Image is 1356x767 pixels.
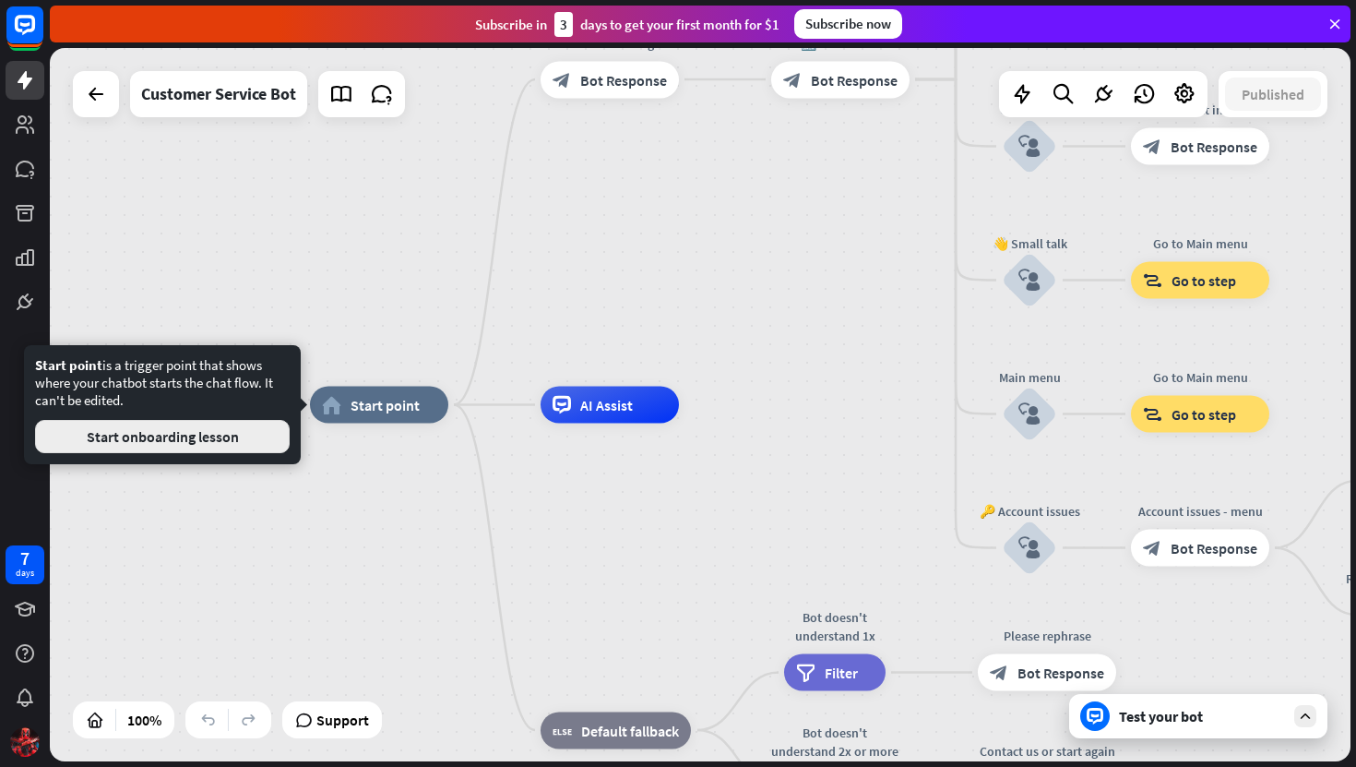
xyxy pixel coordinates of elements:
button: Start onboarding lesson [35,420,290,453]
span: Bot Response [1171,138,1257,156]
div: Account issues - menu [1117,502,1283,521]
span: Filter [825,664,858,682]
span: Bot Response [1171,539,1257,557]
div: 🔙 Main menu [757,33,923,52]
span: Start point [351,396,420,414]
i: block_bot_response [990,664,1008,682]
div: Bot doesn't understand 2x or more [770,724,899,761]
span: Start point [35,356,102,374]
div: 7 [20,550,30,567]
i: block_user_input [1018,403,1041,425]
i: block_fallback [553,721,572,739]
div: Subscribe now [794,9,902,39]
div: Main menu [974,368,1085,387]
i: block_bot_response [553,70,571,89]
div: Contact us or start again [964,742,1130,761]
div: Test your bot [1119,707,1285,725]
span: AI Assist [580,396,633,414]
button: Open LiveChat chat widget [15,7,70,63]
i: block_goto [1143,271,1162,290]
span: Go to step [1172,271,1236,290]
div: Subscribe in days to get your first month for $1 [475,12,779,37]
div: is a trigger point that shows where your chatbot starts the chat flow. It can't be edited. [35,356,290,453]
i: block_bot_response [1143,138,1161,156]
div: 👋 Small talk [974,234,1085,253]
i: block_bot_response [783,70,802,89]
div: Please rephrase [964,627,1130,645]
div: Go to Main menu [1117,368,1283,387]
span: Support [316,705,369,735]
span: Default fallback [581,721,679,739]
i: block_user_input [1018,136,1041,158]
div: Customer Service Bot [141,71,296,117]
div: Welcome message [527,33,693,52]
i: block_bot_response [1143,539,1161,557]
div: 3 [554,12,573,37]
div: days [16,567,34,580]
i: block_goto [1143,405,1162,424]
span: Bot Response [1017,664,1104,682]
span: Bot Response [811,70,898,89]
span: Bot Response [580,70,667,89]
div: 100% [122,705,167,735]
div: Contact us [974,101,1085,119]
a: 7 days [6,545,44,584]
i: home_2 [322,396,341,414]
span: Go to step [1172,405,1236,424]
div: 🔑 Account issues [974,502,1085,521]
i: block_user_input [1018,537,1041,559]
div: Go to Main menu [1117,234,1283,253]
i: block_user_input [1018,270,1041,292]
button: Published [1225,78,1321,111]
div: Bot doesn't understand 1x [770,608,899,645]
i: filter [796,664,815,682]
